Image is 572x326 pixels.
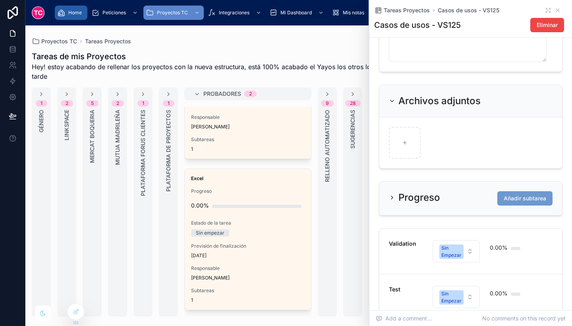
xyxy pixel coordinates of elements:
[164,110,172,192] span: Plataforma de Proyectos
[191,265,305,272] span: Responsable
[191,198,209,213] div: 0.00%
[191,188,305,194] span: Progreso
[490,240,508,256] div: 0.00%
[196,229,224,237] div: Sin empezar
[191,146,193,152] span: 1
[88,110,96,163] span: Mercat Boqueria
[32,37,77,45] a: Proyectos TC
[55,6,87,20] a: Home
[66,100,68,107] div: 2
[490,285,508,301] div: 0.00%
[32,51,411,62] h1: Tareas de mis Proyectos
[326,100,329,107] div: 9
[389,240,416,247] strong: Validation
[184,169,311,310] a: ExcelProgreso0.00%Estado de la tareaSin empezarPrevisión de finalización[DATE]Responsable[PERSON_...
[329,6,370,20] a: Mis notas
[142,100,144,107] div: 1
[116,100,119,107] div: 2
[37,110,45,132] span: Género
[384,6,430,14] span: Tareas Proyectos
[398,95,481,107] h2: Archivos adjuntos
[32,6,44,19] img: App logo
[379,274,562,320] a: TestSelect Button0.00%
[504,194,546,202] span: Añadir subtarea
[89,6,142,20] a: Peticiones
[143,6,204,20] a: Proyectos TC
[398,191,440,204] h2: Progreso
[114,110,122,165] span: Mutua Madrileña
[168,100,170,107] div: 1
[249,91,252,97] div: 2
[219,10,249,16] span: Integraciones
[191,175,203,181] strong: Excel
[191,275,230,281] span: [PERSON_NAME]
[343,10,364,16] span: Mis notas
[191,114,305,120] span: Responsable
[280,10,312,16] span: Mi Dashboard
[191,297,193,303] span: 1
[323,110,331,182] span: Relleno automatizado
[433,240,480,262] button: Select Button
[191,287,305,294] span: Subtareas
[91,100,94,107] div: 5
[191,124,230,130] span: [PERSON_NAME]
[350,100,356,107] div: 28
[376,314,432,322] span: Add a comment...
[203,90,241,98] span: Probadores
[441,244,462,259] div: Sin Empezar
[41,100,43,107] div: 1
[389,286,400,293] strong: Test
[267,6,328,20] a: Mi Dashboard
[68,10,82,16] span: Home
[530,18,564,32] button: Eliminar
[191,243,305,249] span: Previsión de finalización
[191,220,305,226] span: Estado de la tarea
[438,6,499,14] a: Casos de usos - VS125
[205,6,265,20] a: Integraciones
[537,21,558,29] span: Eliminar
[441,290,462,305] div: Sin Empezar
[85,37,131,45] a: Tareas Proyectos
[63,110,71,140] span: LinkSpace
[191,252,207,259] p: [DATE]
[41,37,77,45] span: Proyectos TC
[349,110,357,149] span: Sugerencias
[157,10,188,16] span: Proyectos TC
[374,19,461,31] h1: Casos de usos - VS125
[191,136,305,143] span: Subtareas
[433,286,480,308] button: Select Button
[497,191,553,206] button: Añadir subtarea
[102,10,126,16] span: Peticiones
[482,314,566,322] span: No comments on this record yet
[32,62,411,81] span: Hey! estoy acabando de rellenar los proyectos con la nueva estructura, está 100% acabado el Yayos...
[51,4,540,21] div: scrollable content
[379,229,562,274] a: ValidationSelect Button0.00%
[374,6,430,14] a: Tareas Proyectos
[139,110,147,196] span: Plataforma Forus Clientes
